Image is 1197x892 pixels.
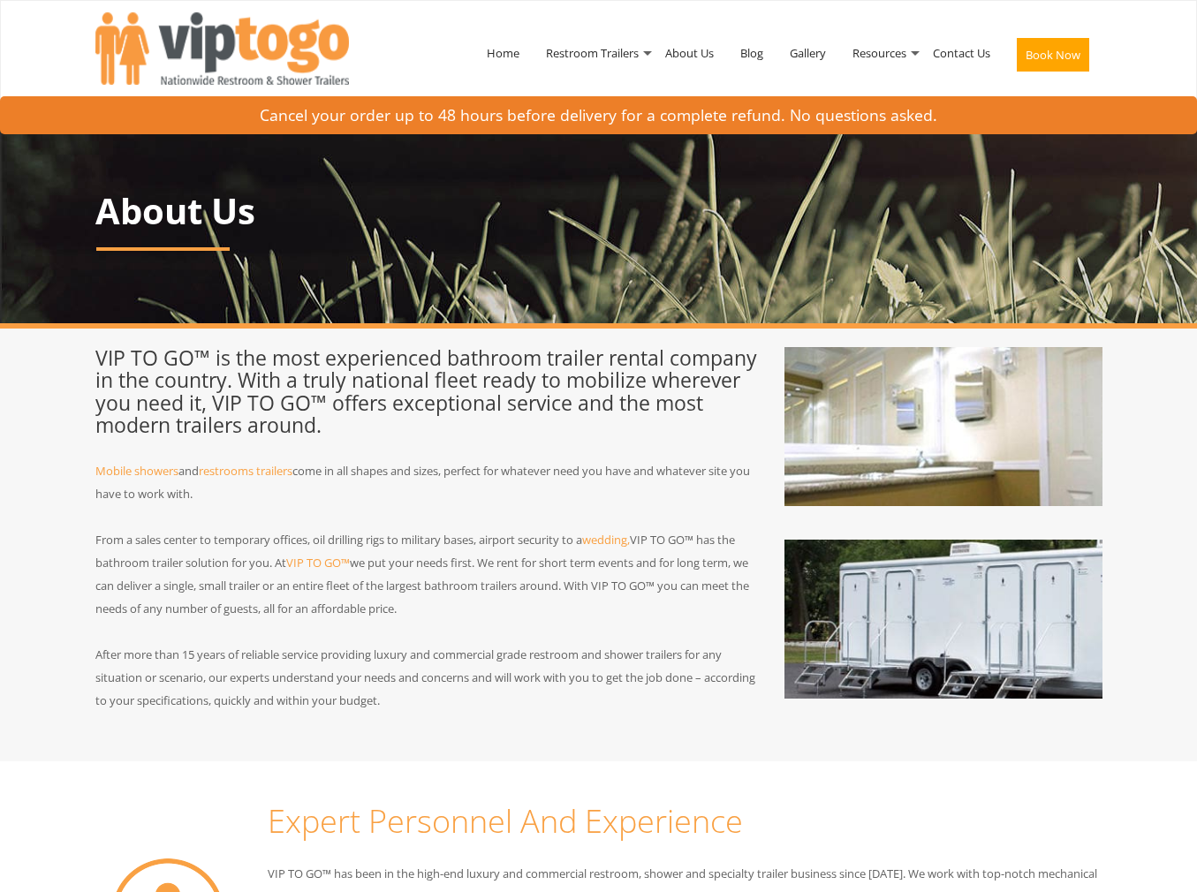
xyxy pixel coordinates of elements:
a: restrooms trailers [199,463,292,479]
h3: VIP TO GO™ is the most experienced bathroom trailer rental company in the country. With a truly n... [95,347,758,436]
a: Home [473,7,533,99]
h2: Expert Personnel And Experience [268,804,1102,839]
p: and come in all shapes and sizes, perfect for whatever need you have and whatever site you have t... [95,459,758,505]
a: About Us [652,7,727,99]
a: Resources [839,7,920,99]
p: From a sales center to temporary offices, oil drilling rigs to military bases, airport security t... [95,528,758,620]
img: VIPTOGO [95,12,349,85]
h1: About Us [95,192,1102,231]
a: Gallery [777,7,839,99]
button: Book Now [1017,38,1089,72]
a: VIP TO GO™ [286,555,350,571]
img: About Us - VIPTOGO [784,540,1102,699]
a: wedding, [582,532,630,548]
a: Restroom Trailers [533,7,652,99]
img: About Us - VIPTOGO [784,347,1102,506]
p: After more than 15 years of reliable service providing luxury and commercial grade restroom and s... [95,643,758,712]
a: Blog [727,7,777,99]
a: Mobile showers [95,463,178,479]
a: Contact Us [920,7,1004,99]
a: Book Now [1004,7,1102,110]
